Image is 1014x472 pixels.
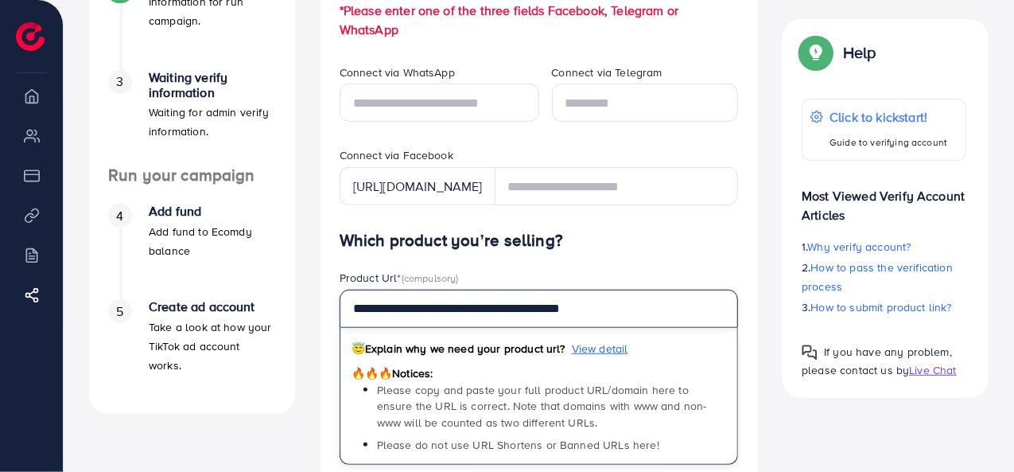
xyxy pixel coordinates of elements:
[16,22,45,51] img: logo
[802,344,952,378] span: If you have any problem, please contact us by
[89,70,295,166] li: Waiting verify information
[802,258,966,296] p: 2.
[802,345,818,361] img: Popup guide
[352,341,365,357] span: 😇
[946,400,1002,460] iframe: Chat
[802,259,953,295] span: How to pass the verification process
[116,72,123,91] span: 3
[802,237,966,256] p: 1.
[149,299,276,314] h4: Create ad account
[352,365,392,381] span: 🔥🔥🔥
[340,64,455,80] label: Connect via WhatsApp
[352,341,565,357] span: Explain why we need your product url?
[377,437,659,453] span: Please do not use URL Shortens or Banned URLs here!
[149,222,276,260] p: Add fund to Ecomdy balance
[149,318,276,375] p: Take a look at how your TikTok ad account works.
[377,382,707,431] span: Please copy and paste your full product URL/domain here to ensure the URL is correct. Note that d...
[89,299,295,395] li: Create ad account
[116,207,123,225] span: 4
[829,107,947,127] p: Click to kickstart!
[811,299,952,315] span: How to submit product link?
[352,365,433,381] span: Notices:
[572,341,628,357] span: View detail
[552,64,662,80] label: Connect via Telegram
[829,133,947,152] p: Guide to verifying account
[909,362,956,378] span: Live Chat
[802,174,966,224] p: Most Viewed Verify Account Articles
[802,38,830,67] img: Popup guide
[340,167,495,205] div: [URL][DOMAIN_NAME]
[89,204,295,299] li: Add fund
[843,43,876,62] p: Help
[89,166,295,185] h4: Run your campaign
[149,103,276,141] p: Waiting for admin verify information.
[340,1,739,39] p: *Please enter one of the three fields Facebook, Telegram or WhatsApp
[116,302,123,321] span: 5
[149,204,276,219] h4: Add fund
[340,270,459,286] label: Product Url
[808,239,911,255] span: Why verify account?
[340,231,739,251] h4: Which product you’re selling?
[340,147,453,163] label: Connect via Facebook
[402,271,459,285] span: (compulsory)
[802,298,966,317] p: 3.
[149,70,276,100] h4: Waiting verify information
